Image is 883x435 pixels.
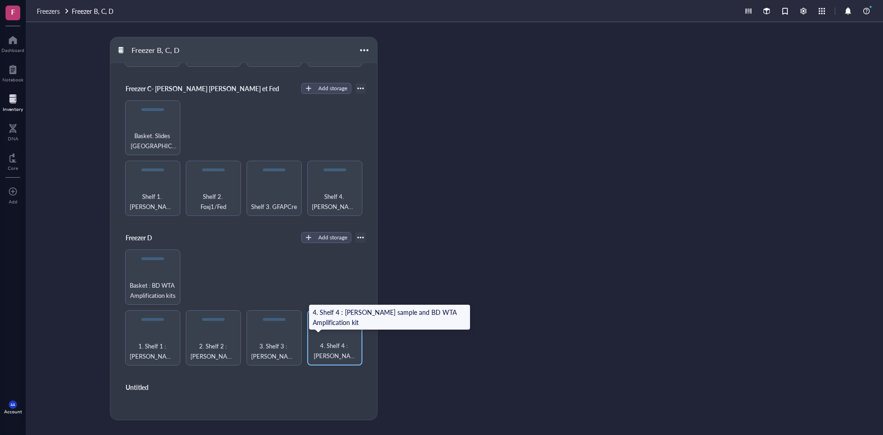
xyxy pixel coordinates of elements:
[318,233,347,242] div: Add storage
[313,307,466,327] div: 4. Shelf 4 : [PERSON_NAME] sample and BD WTA Amplification kit
[1,33,24,53] a: Dashboard
[4,409,22,414] div: Account
[301,83,351,94] button: Add storage
[129,280,176,301] span: Basket : BD WTA Amplification kits
[37,6,60,16] span: Freezers
[121,381,177,394] div: Untitled
[8,136,18,141] div: DNA
[251,341,298,361] span: 3. Shelf 3 : [PERSON_NAME] project and BD WTA kits
[251,202,297,212] span: Shelf 3. GFAPCre
[8,151,18,171] a: Core
[3,106,23,112] div: Inventory
[311,191,358,212] span: Shelf 4. [PERSON_NAME] (FoxJ1-GFAP)
[129,341,176,361] span: 1. Shelf 1 : [PERSON_NAME]
[11,6,15,17] span: F
[8,165,18,171] div: Core
[2,77,23,82] div: Notebook
[129,191,176,212] span: Shelf 1. [PERSON_NAME]/[PERSON_NAME]
[3,92,23,112] a: Inventory
[37,6,70,16] a: Freezers
[1,47,24,53] div: Dashboard
[2,62,23,82] a: Notebook
[301,232,351,243] button: Add storage
[8,121,18,141] a: DNA
[121,82,283,95] div: Freezer C- [PERSON_NAME] [PERSON_NAME] et Fed
[129,131,176,151] span: Basket. Slides [GEOGRAPHIC_DATA]
[190,341,237,361] span: 2. Shelf 2 : [PERSON_NAME]
[11,403,15,407] span: AA
[72,6,115,16] a: Freezer B, C, D
[127,42,183,58] div: Freezer B, C, D
[318,84,347,93] div: Add storage
[9,199,17,204] div: Add
[190,191,237,212] span: Shelf 2. Foxj1/Fed
[121,231,177,244] div: Freezer D
[312,341,358,361] span: 4. Shelf 4 : [PERSON_NAME] sample and BD WTA Amplification kit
